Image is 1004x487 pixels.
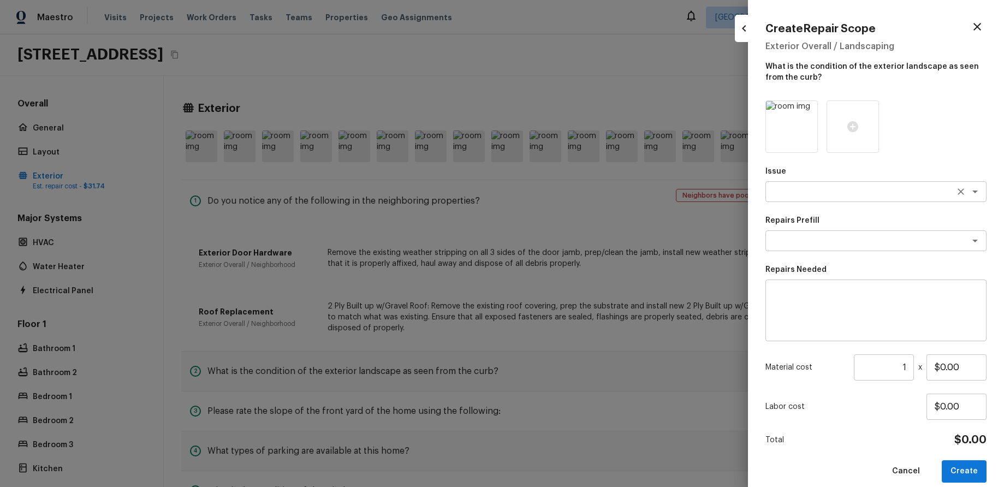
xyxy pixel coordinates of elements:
h4: Create Repair Scope [765,22,876,36]
p: Repairs Prefill [765,215,987,226]
button: Clear [953,184,969,199]
button: Cancel [883,460,929,483]
p: Repairs Needed [765,264,987,275]
p: Labor cost [765,401,926,412]
p: Material cost [765,362,849,373]
button: Open [967,233,983,248]
h4: $0.00 [954,433,987,447]
div: x [765,354,987,381]
p: What is the condition of the exterior landscape as seen from the curb? [765,57,987,83]
p: Total [765,435,784,446]
p: Issue [765,166,987,177]
h5: Exterior Overall / Landscaping [765,40,987,52]
button: Create [942,460,987,483]
img: room img [766,101,817,152]
button: Open [967,184,983,199]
